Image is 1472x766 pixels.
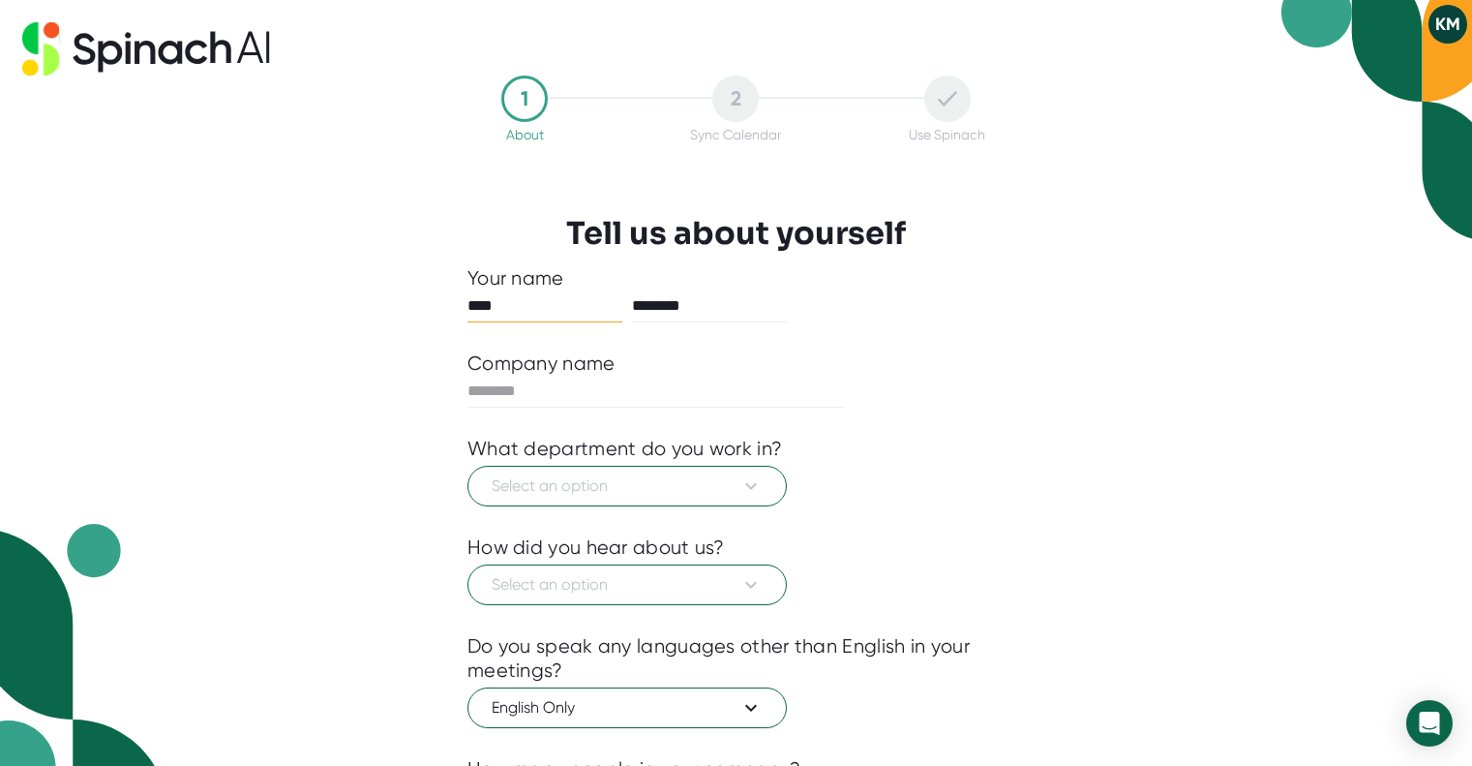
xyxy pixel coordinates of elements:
button: English Only [467,688,787,728]
div: About [506,127,544,142]
div: Open Intercom Messenger [1406,700,1453,747]
span: Select an option [492,573,763,597]
button: Select an option [467,565,787,605]
h3: Tell us about yourself [566,215,906,252]
div: Do you speak any languages other than English in your meetings? [467,634,1005,683]
div: Company name [467,352,616,376]
div: Your name [467,266,1005,291]
div: 2 [712,76,759,122]
span: Select an option [492,475,763,498]
div: What department do you work in? [467,437,782,461]
div: 1 [501,76,548,122]
button: KM [1428,5,1467,44]
div: How did you hear about us? [467,536,725,560]
button: Select an option [467,466,787,506]
span: English Only [492,696,763,720]
div: Sync Calendar [690,127,781,142]
div: Use Spinach [909,127,985,142]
